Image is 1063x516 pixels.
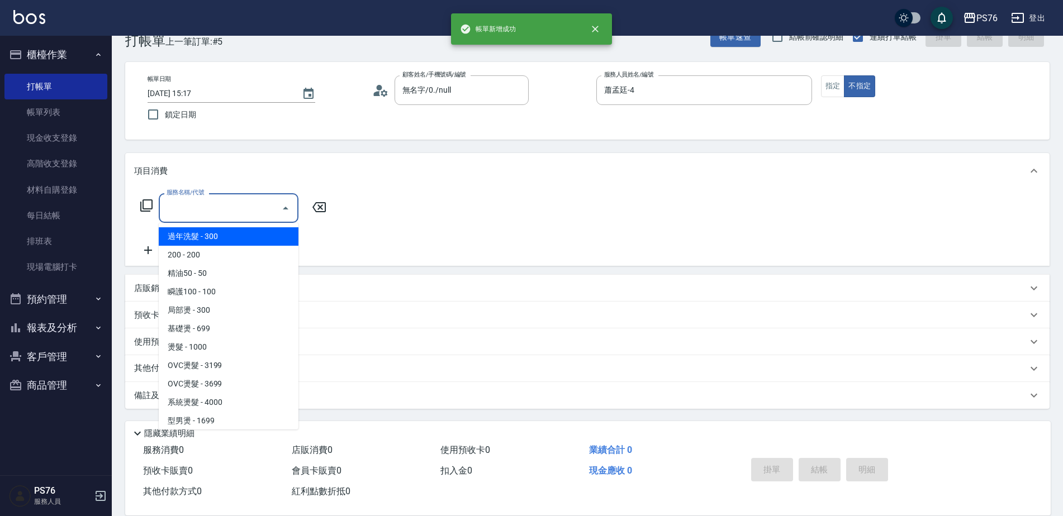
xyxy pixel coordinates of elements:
div: 備註及來源 [125,382,1050,409]
button: 指定 [821,75,845,97]
p: 預收卡販賣 [134,309,176,321]
span: OVC燙髮 - 3699 [159,375,298,393]
span: 會員卡販賣 0 [292,465,341,476]
a: 每日結帳 [4,203,107,228]
a: 現金收支登錄 [4,125,107,151]
a: 高階收支登錄 [4,151,107,176]
span: 結帳前確認明細 [789,31,844,43]
p: 備註及來源 [134,390,176,402]
span: 扣入金 0 [440,465,472,476]
h5: PS76 [34,485,91,496]
span: 其他付款方式 0 [143,486,202,496]
div: 項目消費 [125,153,1050,189]
span: 鎖定日期 [165,109,196,121]
div: 其他付款方式入金可用餘額: 0 [125,355,1050,382]
p: 店販銷售 [134,283,168,294]
button: close [583,17,608,41]
button: 預約管理 [4,285,107,314]
span: 型男燙 - 1699 [159,412,298,430]
div: 預收卡販賣 [125,302,1050,328]
span: 燙髮 - 1000 [159,338,298,356]
label: 帳單日期 [148,75,171,83]
span: 業績合計 0 [589,445,632,455]
span: 連續打單結帳 [870,31,917,43]
p: 隱藏業績明細 [144,428,194,439]
input: YYYY/MM/DD hh:mm [148,84,291,103]
p: 服務人員 [34,496,91,507]
img: Person [9,485,31,507]
button: 櫃檯作業 [4,40,107,69]
p: 其他付款方式 [134,362,237,375]
span: OVC燙髮 - 3199 [159,356,298,375]
p: 項目消費 [134,165,168,177]
p: 使用預收卡 [134,336,176,348]
button: 登出 [1007,8,1050,28]
button: PS76 [958,7,1002,30]
img: Logo [13,10,45,24]
span: 系統燙髮 - 4000 [159,393,298,412]
button: 不指定 [844,75,875,97]
span: 店販消費 0 [292,445,333,455]
span: 精油50 - 50 [159,264,298,283]
a: 打帳單 [4,74,107,99]
button: 商品管理 [4,371,107,400]
span: 瞬護100 - 100 [159,283,298,301]
button: Close [277,199,295,217]
span: 局部燙 - 300 [159,301,298,319]
h3: 打帳單 [125,33,165,49]
span: 過年洗髮 - 300 [159,227,298,246]
label: 服務人員姓名/編號 [604,70,653,79]
span: 現金應收 0 [589,465,632,476]
label: 服務名稱/代號 [167,188,204,197]
span: 基礎燙 - 699 [159,319,298,338]
span: 服務消費 0 [143,445,184,455]
span: 紅利點數折抵 0 [292,486,350,496]
div: PS76 [976,11,998,25]
button: 帳單速查 [710,27,761,47]
button: 報表及分析 [4,313,107,342]
button: Choose date, selected date is 2025-10-09 [295,80,322,107]
div: 店販銷售 [125,275,1050,302]
span: 帳單新增成功 [460,23,516,35]
span: 預收卡販賣 0 [143,465,193,476]
label: 顧客姓名/手機號碼/編號 [402,70,466,79]
a: 帳單列表 [4,99,107,125]
div: 使用預收卡 [125,328,1050,355]
a: 材料自購登錄 [4,177,107,203]
button: save [931,7,953,29]
button: 客戶管理 [4,342,107,371]
span: 使用預收卡 0 [440,445,490,455]
span: 200 - 200 [159,246,298,264]
a: 排班表 [4,228,107,254]
span: 上一筆訂單:#5 [165,35,223,49]
a: 現場電腦打卡 [4,254,107,280]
